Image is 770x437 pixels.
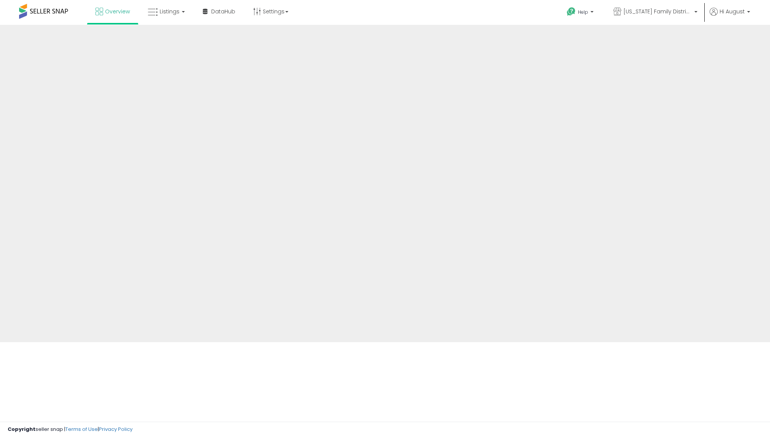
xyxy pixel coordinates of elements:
[710,8,750,25] a: Hi August
[105,8,130,15] span: Overview
[211,8,235,15] span: DataHub
[566,7,576,16] i: Get Help
[623,8,692,15] span: [US_STATE] Family Distribution
[160,8,180,15] span: Listings
[720,8,745,15] span: Hi August
[578,9,588,15] span: Help
[561,1,601,25] a: Help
